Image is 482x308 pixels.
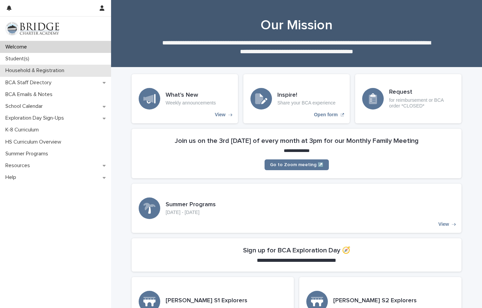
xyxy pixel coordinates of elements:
[243,74,350,123] a: Open form
[166,210,216,215] p: [DATE] - [DATE]
[5,22,59,35] img: V1C1m3IdTEidaUdm9Hs0
[166,92,216,99] h3: What's New
[333,297,417,305] h3: [PERSON_NAME] S2 Explorers
[243,246,350,254] h2: Sign up for BCA Exploration Day 🧭
[3,174,22,181] p: Help
[314,112,338,118] p: Open form
[166,100,216,106] p: Weekly announcements
[277,92,336,99] h3: Inspire!
[3,44,32,50] p: Welcome
[175,137,419,145] h2: Join us on the 3rd [DATE] of every month at 3pm for our Monthly Family Meeting
[215,112,226,118] p: View
[132,74,238,123] a: View
[438,221,449,227] p: View
[277,100,336,106] p: Share your BCA experience
[270,162,323,167] span: Go to Zoom meeting ↗️
[3,127,44,133] p: K-8 Curriculum
[389,89,454,96] h3: Request
[3,91,58,98] p: BCA Emails & Notes
[166,297,247,305] h3: [PERSON_NAME] S1 Explorers
[3,56,35,62] p: Student(s)
[3,115,69,121] p: Exploration Day Sign-Ups
[265,159,329,170] a: Go to Zoom meeting ↗️
[3,103,48,110] p: School Calendar
[132,17,461,33] h1: Our Mission
[3,67,70,74] p: Household & Registration
[3,151,54,157] p: Summer Programs
[3,80,57,86] p: BCA Staff Directory
[389,97,454,109] p: for reimbursement or BCA order *CLOSED*
[166,201,216,209] h3: Summer Programs
[3,162,35,169] p: Resources
[132,184,461,233] a: View
[3,139,67,145] p: HS Curriculum Overview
